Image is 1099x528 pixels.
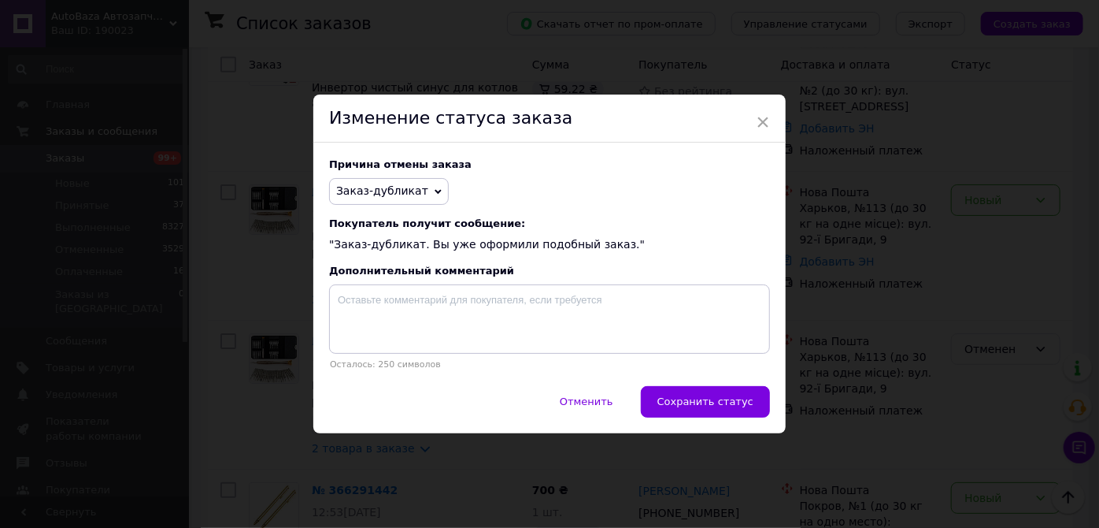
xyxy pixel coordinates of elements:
span: Заказ-дубликат [336,184,428,197]
div: Дополнительный комментарий [329,265,770,277]
div: "Заказ-дубликат. Вы уже оформили подобный заказ." [329,218,770,253]
div: Изменение статуса заказа [313,95,786,143]
button: Отменить [543,386,630,418]
span: Покупатель получит сообщение: [329,218,770,229]
span: Сохранить статус [657,396,753,407]
span: Отменить [560,396,613,407]
span: × [756,109,770,136]
p: Осталось: 250 символов [329,359,770,370]
button: Сохранить статус [641,386,770,418]
div: Причина отмены заказа [329,158,770,170]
